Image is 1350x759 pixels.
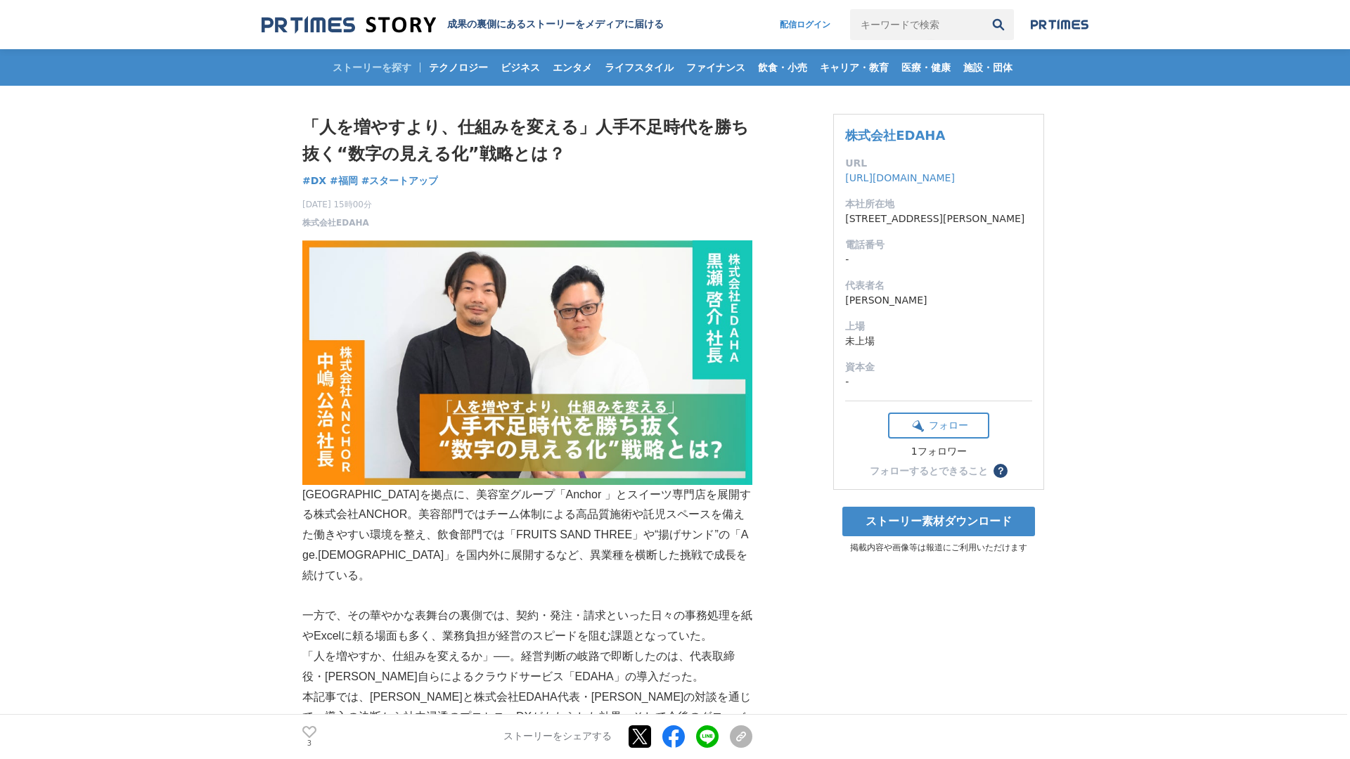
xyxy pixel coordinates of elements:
a: ストーリー素材ダウンロード [842,507,1035,536]
a: 医療・健康 [896,49,956,86]
img: 成果の裏側にあるストーリーをメディアに届ける [262,15,436,34]
a: テクノロジー [423,49,494,86]
a: 配信ログイン [766,9,844,40]
dt: URL [845,156,1032,171]
p: 3 [302,740,316,747]
p: ストーリーをシェアする [503,731,612,744]
button: ？ [994,464,1008,478]
span: キャリア・教育 [814,61,894,74]
span: ファイナンス [681,61,751,74]
h2: 成果の裏側にあるストーリーをメディアに届ける [447,18,664,31]
dt: 電話番号 [845,238,1032,252]
a: キャリア・教育 [814,49,894,86]
a: #スタートアップ [361,174,439,188]
span: ビジネス [495,61,546,74]
a: ライフスタイル [599,49,679,86]
span: テクノロジー [423,61,494,74]
p: 「人を増やすか、仕組みを変えるか」──。経営判断の岐路で即断したのは、代表取締役・[PERSON_NAME]自らによるクラウドサービス「EDAHA」の導入だった。 [302,647,752,687]
a: エンタメ [547,49,598,86]
p: 掲載内容や画像等は報道にご利用いただけます [833,542,1044,554]
a: 成果の裏側にあるストーリーをメディアに届ける 成果の裏側にあるストーリーをメディアに届ける [262,15,664,34]
p: 本記事では、[PERSON_NAME]と株式会社EDAHA代表・[PERSON_NAME]の対談を通じて、導入の決断から社内浸透のプロセス、DXがもたらした効果、そして今後のグローバル展開を見据... [302,687,752,748]
span: #DX [302,174,326,187]
a: ビジネス [495,49,546,86]
dd: [STREET_ADDRESS][PERSON_NAME] [845,212,1032,226]
dt: 資本金 [845,360,1032,375]
h1: 「人を増やすより、仕組みを変える」人手不足時代を勝ち抜く“数字の見える化”戦略とは？ [302,114,752,168]
img: prtimes [1031,19,1088,30]
a: #福岡 [330,174,358,188]
img: thumbnail_96881320-a362-11f0-be38-a389c2315d6f.png [302,240,752,485]
dd: - [845,252,1032,267]
button: 検索 [983,9,1014,40]
dt: 上場 [845,319,1032,334]
p: [GEOGRAPHIC_DATA]を拠点に、美容室グループ「Anchor 」とスイーツ専門店を展開する株式会社ANCHOR。美容部門ではチーム体制による高品質施術や託児スペースを備えた働きやすい... [302,485,752,586]
dt: 本社所在地 [845,197,1032,212]
span: #スタートアップ [361,174,439,187]
a: ファイナンス [681,49,751,86]
span: ライフスタイル [599,61,679,74]
a: #DX [302,174,326,188]
a: 株式会社EDAHA [302,216,369,229]
div: フォローするとできること [870,466,988,476]
span: エンタメ [547,61,598,74]
a: [URL][DOMAIN_NAME] [845,172,955,183]
button: フォロー [888,413,989,439]
a: 飲食・小売 [752,49,813,86]
span: ？ [996,466,1005,476]
a: 施設・団体 [958,49,1018,86]
input: キーワードで検索 [850,9,983,40]
span: 飲食・小売 [752,61,813,74]
span: 医療・健康 [896,61,956,74]
a: 株式会社EDAHA [845,128,945,143]
span: [DATE] 15時00分 [302,198,372,211]
span: #福岡 [330,174,358,187]
p: 一方で、その華やかな表舞台の裏側では、契約・発注・請求といった日々の事務処理を紙やExcelに頼る場面も多く、業務負担が経営のスピードを阻む課題となっていた。 [302,606,752,647]
dd: - [845,375,1032,389]
span: 施設・団体 [958,61,1018,74]
dt: 代表者名 [845,278,1032,293]
div: 1フォロワー [888,446,989,458]
dd: [PERSON_NAME] [845,293,1032,308]
dd: 未上場 [845,334,1032,349]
